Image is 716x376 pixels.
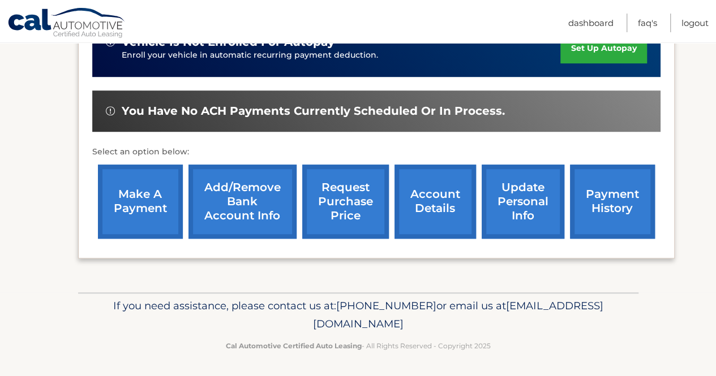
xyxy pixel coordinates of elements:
p: Enroll your vehicle in automatic recurring payment deduction. [122,49,561,62]
a: FAQ's [638,14,657,32]
a: payment history [570,165,655,239]
p: - All Rights Reserved - Copyright 2025 [85,340,631,352]
img: alert-white.svg [106,106,115,115]
p: Select an option below: [92,145,661,159]
a: Logout [681,14,709,32]
span: [PHONE_NUMBER] [336,299,436,312]
a: account details [395,165,476,239]
a: Cal Automotive [7,7,126,40]
strong: Cal Automotive Certified Auto Leasing [226,342,362,350]
a: update personal info [482,165,564,239]
a: Dashboard [568,14,614,32]
span: You have no ACH payments currently scheduled or in process. [122,104,505,118]
a: request purchase price [302,165,389,239]
a: set up autopay [560,33,646,63]
a: make a payment [98,165,183,239]
p: If you need assistance, please contact us at: or email us at [85,297,631,333]
a: Add/Remove bank account info [188,165,297,239]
